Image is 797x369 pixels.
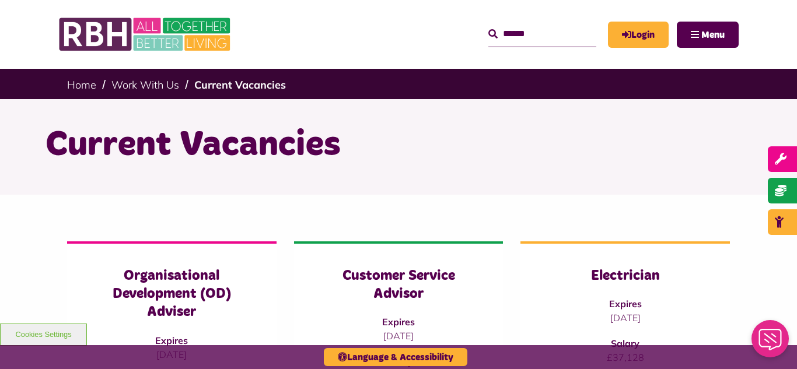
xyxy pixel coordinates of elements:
a: Work With Us [111,78,179,92]
h3: Electrician [544,267,707,285]
strong: Salary [611,338,639,349]
span: Menu [701,30,725,40]
strong: Expires [155,335,188,346]
h3: Organisational Development (OD) Adviser [90,267,253,322]
input: Search [488,22,596,47]
h1: Current Vacancies [46,122,751,168]
iframe: Netcall Web Assistant for live chat [744,317,797,369]
strong: Expires [609,298,642,310]
p: [DATE] [317,329,480,343]
img: RBH [58,12,233,57]
strong: Expires [382,316,415,328]
a: Current Vacancies [194,78,286,92]
a: MyRBH [608,22,669,48]
button: Language & Accessibility [324,348,467,366]
button: Navigation [677,22,739,48]
h3: Customer Service Advisor [317,267,480,303]
p: [DATE] [544,311,707,325]
a: Home [67,78,96,92]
